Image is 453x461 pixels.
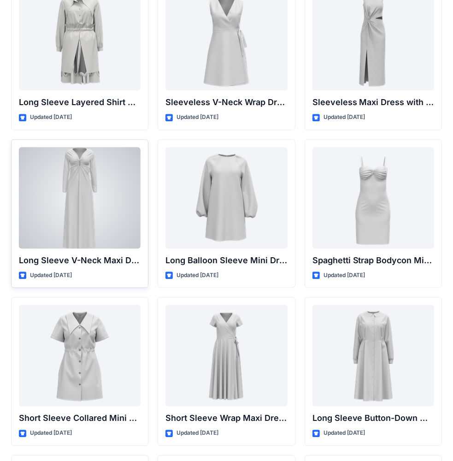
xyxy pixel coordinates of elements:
[176,271,218,280] p: Updated [DATE]
[165,412,287,425] p: Short Sleeve Wrap Maxi Dress
[19,147,141,248] a: Long Sleeve V-Neck Maxi Dress with Twisted Detail
[165,305,287,406] a: Short Sleeve Wrap Maxi Dress
[165,96,287,109] p: Sleeveless V-Neck Wrap Dress
[176,428,218,438] p: Updated [DATE]
[312,305,434,406] a: Long Sleeve Button-Down Midi Dress
[19,254,141,267] p: Long Sleeve V-Neck Maxi Dress with Twisted Detail
[312,254,434,267] p: Spaghetti Strap Bodycon Mini Dress with Bust Detail
[176,112,218,122] p: Updated [DATE]
[324,112,365,122] p: Updated [DATE]
[312,96,434,109] p: Sleeveless Maxi Dress with Twist Detail and Slit
[19,96,141,109] p: Long Sleeve Layered Shirt Dress with Drawstring Waist
[19,412,141,425] p: Short Sleeve Collared Mini Dress with Drawstring Waist
[19,305,141,406] a: Short Sleeve Collared Mini Dress with Drawstring Waist
[165,254,287,267] p: Long Balloon Sleeve Mini Dress
[312,147,434,248] a: Spaghetti Strap Bodycon Mini Dress with Bust Detail
[30,271,72,280] p: Updated [DATE]
[312,412,434,425] p: Long Sleeve Button-Down Midi Dress
[324,271,365,280] p: Updated [DATE]
[165,147,287,248] a: Long Balloon Sleeve Mini Dress
[324,428,365,438] p: Updated [DATE]
[30,112,72,122] p: Updated [DATE]
[30,428,72,438] p: Updated [DATE]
